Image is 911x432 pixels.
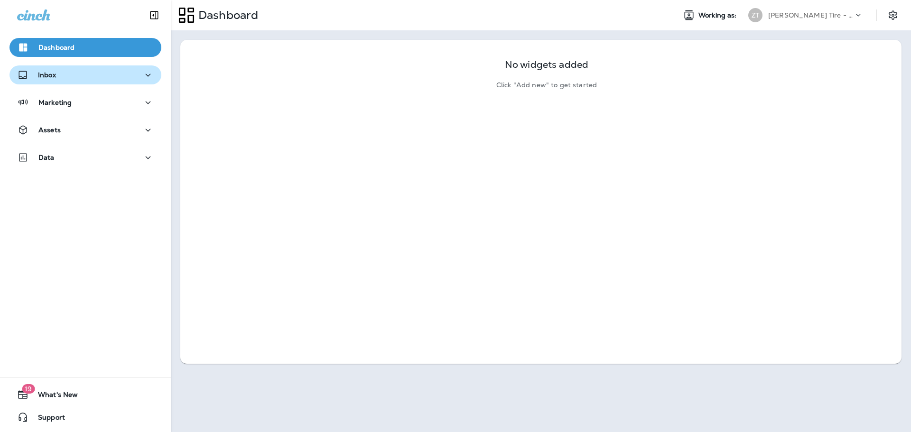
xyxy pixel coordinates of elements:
[141,6,167,25] button: Collapse Sidebar
[38,71,56,79] p: Inbox
[9,65,161,84] button: Inbox
[28,391,78,402] span: What's New
[748,8,762,22] div: ZT
[496,81,597,89] p: Click "Add new" to get started
[505,61,588,69] p: No widgets added
[9,385,161,404] button: 19What's New
[38,154,55,161] p: Data
[9,93,161,112] button: Marketing
[698,11,739,19] span: Working as:
[38,44,74,51] p: Dashboard
[9,38,161,57] button: Dashboard
[9,120,161,139] button: Assets
[884,7,902,24] button: Settings
[9,148,161,167] button: Data
[38,126,61,134] p: Assets
[22,384,35,394] span: 19
[195,8,258,22] p: Dashboard
[9,408,161,427] button: Support
[28,414,65,425] span: Support
[768,11,854,19] p: [PERSON_NAME] Tire - [PERSON_NAME]
[38,99,72,106] p: Marketing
